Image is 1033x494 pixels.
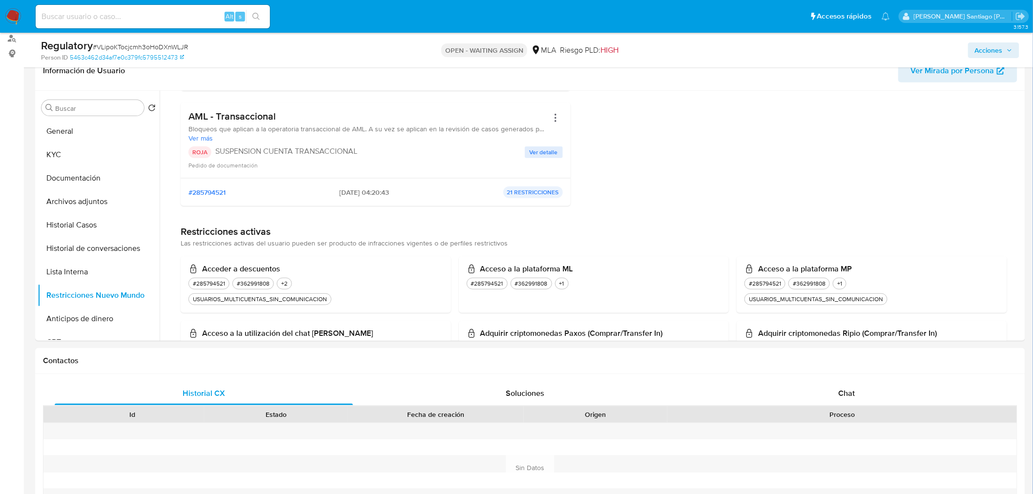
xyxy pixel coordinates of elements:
[911,59,994,82] span: Ver Mirada por Persona
[38,120,160,143] button: General
[38,330,160,354] button: CBT
[239,12,242,21] span: s
[70,53,184,62] a: 5463c462d34af7e0c379fc5795512473
[55,104,140,113] input: Buscar
[93,42,188,52] span: # VLipoKTocjcmh3oHoDXnWLJR
[45,104,53,112] button: Buscar
[968,42,1019,58] button: Acciones
[354,410,517,419] div: Fecha de creación
[38,260,160,284] button: Lista Interna
[600,44,619,56] span: HIGH
[38,166,160,190] button: Documentación
[1013,23,1028,31] span: 3.157.3
[246,10,266,23] button: search-icon
[531,45,556,56] div: MLA
[898,59,1017,82] button: Ver Mirada por Persona
[975,42,1003,58] span: Acciones
[882,12,890,21] a: Notificaciones
[1015,11,1026,21] a: Salir
[67,410,197,419] div: Id
[560,45,619,56] span: Riesgo PLD:
[38,237,160,260] button: Historial de conversaciones
[43,356,1017,366] h1: Contactos
[41,38,93,53] b: Regulatory
[441,43,527,57] p: OPEN - WAITING ASSIGN
[506,388,545,399] span: Soluciones
[226,12,233,21] span: Alt
[36,10,270,23] input: Buscar usuario o caso...
[839,388,855,399] span: Chat
[183,388,225,399] span: Historial CX
[148,104,156,115] button: Volver al orden por defecto
[38,284,160,307] button: Restricciones Nuevo Mundo
[531,410,661,419] div: Origen
[38,190,160,213] button: Archivos adjuntos
[38,213,160,237] button: Historial Casos
[41,53,68,62] b: Person ID
[817,11,872,21] span: Accesos rápidos
[38,143,160,166] button: KYC
[38,307,160,330] button: Anticipos de dinero
[211,410,341,419] div: Estado
[674,410,1010,419] div: Proceso
[43,66,125,76] h1: Información de Usuario
[914,12,1012,21] p: roberto.munoz@mercadolibre.com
